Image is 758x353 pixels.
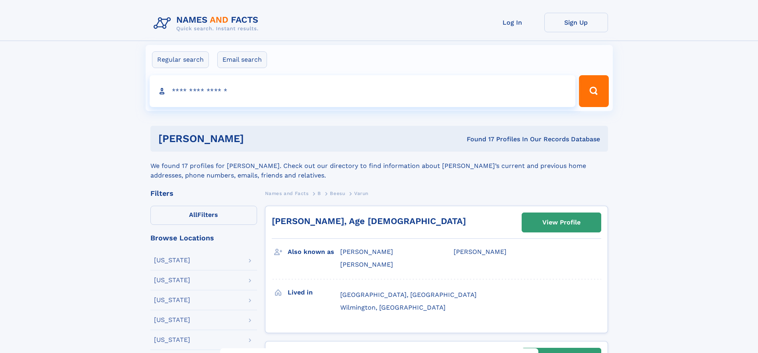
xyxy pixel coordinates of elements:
div: Found 17 Profiles In Our Records Database [355,135,600,144]
span: Beesu [330,191,345,196]
span: Varun [354,191,368,196]
span: [PERSON_NAME] [340,248,393,255]
div: Browse Locations [150,234,257,242]
div: [US_STATE] [154,337,190,343]
div: [US_STATE] [154,317,190,323]
h1: [PERSON_NAME] [158,134,355,144]
div: View Profile [542,213,581,232]
a: B [318,188,321,198]
a: Beesu [330,188,345,198]
span: [PERSON_NAME] [340,261,393,268]
div: [US_STATE] [154,257,190,263]
div: [US_STATE] [154,277,190,283]
label: Regular search [152,51,209,68]
div: [US_STATE] [154,297,190,303]
span: All [189,211,197,218]
div: Filters [150,190,257,197]
span: [GEOGRAPHIC_DATA], [GEOGRAPHIC_DATA] [340,291,477,298]
img: Logo Names and Facts [150,13,265,34]
label: Email search [217,51,267,68]
h3: Lived in [288,286,340,299]
a: Log In [481,13,544,32]
div: We found 17 profiles for [PERSON_NAME]. Check out our directory to find information about [PERSON... [150,152,608,180]
a: Sign Up [544,13,608,32]
a: View Profile [522,213,601,232]
span: Wilmington, [GEOGRAPHIC_DATA] [340,304,446,311]
h3: Also known as [288,245,340,259]
span: [PERSON_NAME] [454,248,507,255]
span: B [318,191,321,196]
label: Filters [150,206,257,225]
a: [PERSON_NAME], Age [DEMOGRAPHIC_DATA] [272,216,466,226]
a: Names and Facts [265,188,309,198]
button: Search Button [579,75,608,107]
input: search input [150,75,576,107]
